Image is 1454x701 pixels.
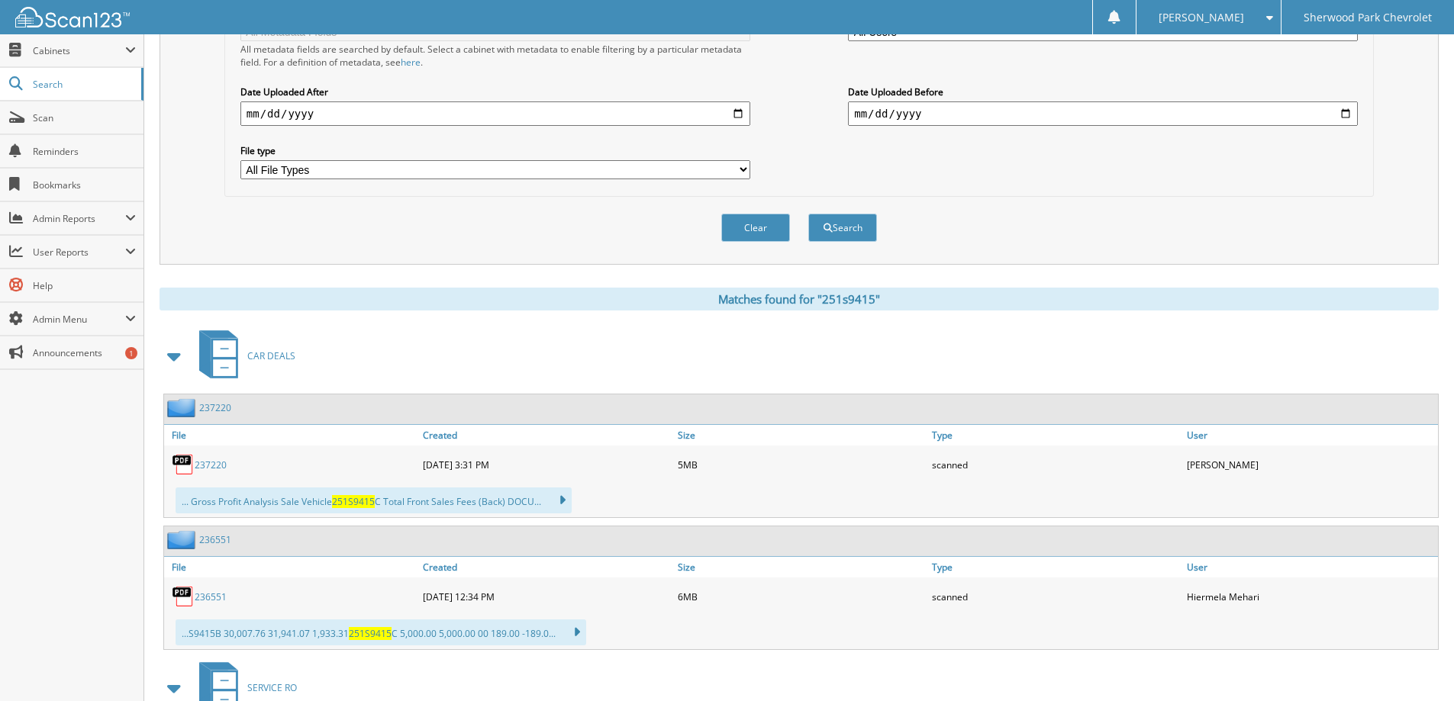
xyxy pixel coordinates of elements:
[928,449,1183,480] div: scanned
[33,212,125,225] span: Admin Reports
[674,449,929,480] div: 5MB
[172,453,195,476] img: PDF.png
[419,425,674,445] a: Created
[240,101,750,126] input: start
[240,85,750,98] label: Date Uploaded After
[164,557,419,577] a: File
[848,101,1358,126] input: end
[190,326,295,386] a: CAR DEALS
[195,590,227,603] a: 236551
[33,44,125,57] span: Cabinets
[419,581,674,612] div: [DATE] 12:34 PM
[167,530,199,549] img: folder2.png
[1183,581,1438,612] div: Hiermela Mehari
[199,401,231,414] a: 237220
[125,347,137,359] div: 1
[33,145,136,158] span: Reminders
[33,178,136,191] span: Bookmarks
[195,458,227,471] a: 237220
[1183,557,1438,577] a: User
[160,288,1439,310] div: Matches found for "251s9415"
[33,346,136,359] span: Announcements
[33,313,125,326] span: Admin Menu
[176,619,586,645] div: ...S9415B 30,007.76 31,941.07 1,933.31 C 5,000.00 5,000.00 00 189.00 -189.0...
[674,425,929,445] a: Size
[848,85,1358,98] label: Date Uploaded Before
[15,7,130,27] img: scan123-logo-white.svg
[721,214,790,242] button: Clear
[240,144,750,157] label: File type
[167,398,199,417] img: folder2.png
[33,78,134,91] span: Search
[419,449,674,480] div: [DATE] 3:31 PM
[1183,425,1438,445] a: User
[674,581,929,612] div: 6MB
[1304,13,1432,22] span: Sherwood Park Chevrolet
[199,533,231,546] a: 236551
[332,495,375,508] span: 251S9415
[401,56,421,69] a: here
[928,557,1183,577] a: Type
[928,425,1183,445] a: Type
[928,581,1183,612] div: scanned
[1183,449,1438,480] div: [PERSON_NAME]
[33,111,136,124] span: Scan
[33,279,136,292] span: Help
[247,349,295,362] span: CAR DEALS
[674,557,929,577] a: Size
[1159,13,1244,22] span: [PERSON_NAME]
[240,43,750,69] div: All metadata fields are searched by default. Select a cabinet with metadata to enable filtering b...
[164,425,419,445] a: File
[247,681,297,694] span: SERVICE RO
[349,627,392,640] span: 251S9415
[33,246,125,259] span: User Reports
[808,214,877,242] button: Search
[172,585,195,608] img: PDF.png
[176,487,572,513] div: ... Gross Profit Analysis Sale Vehicle C Total Front Sales Fees (Back) DOCU...
[419,557,674,577] a: Created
